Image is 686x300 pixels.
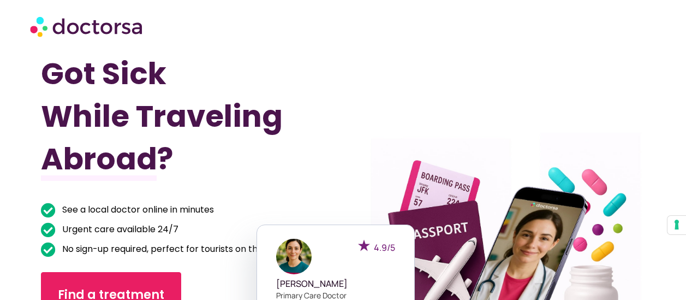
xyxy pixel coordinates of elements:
[41,52,297,180] h1: Got Sick While Traveling Abroad?
[667,216,686,234] button: Your consent preferences for tracking technologies
[276,279,395,289] h5: [PERSON_NAME]
[374,242,395,254] span: 4.9/5
[59,202,214,217] span: See a local doctor online in minutes
[59,222,178,237] span: Urgent care available 24/7
[59,242,276,257] span: No sign-up required, perfect for tourists on the go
